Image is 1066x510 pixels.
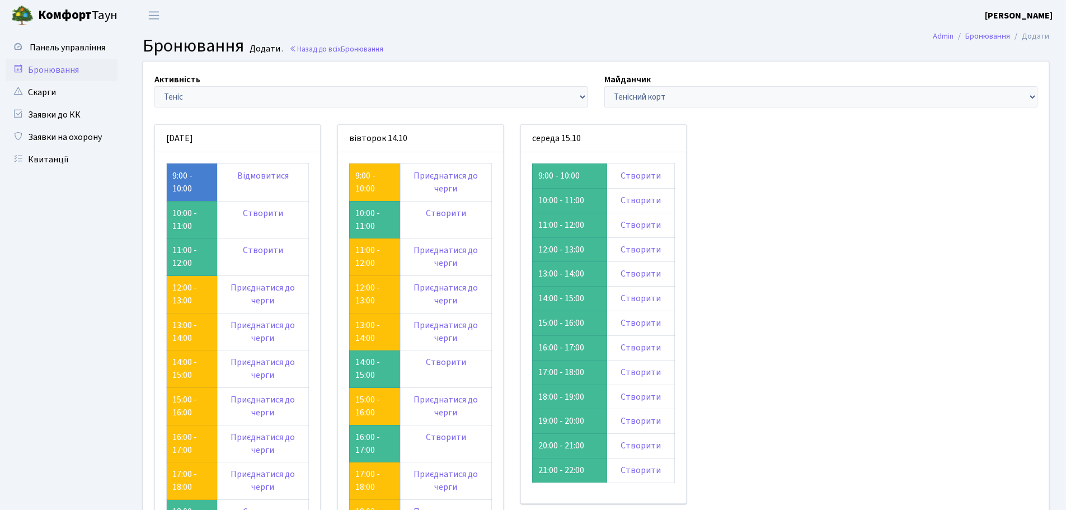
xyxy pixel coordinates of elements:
[426,207,466,219] a: Створити
[621,391,661,403] a: Створити
[338,125,503,152] div: вівторок 14.10
[6,36,118,59] a: Панель управління
[172,319,197,344] a: 13:00 - 14:00
[414,319,478,344] a: Приєднатися до черги
[414,170,478,195] a: Приєднатися до черги
[243,244,283,256] a: Створити
[38,6,92,24] b: Комфорт
[6,81,118,104] a: Скарги
[341,44,383,54] span: Бронювання
[532,434,607,458] td: 20:00 - 21:00
[532,360,607,385] td: 17:00 - 18:00
[621,464,661,476] a: Створити
[172,468,197,493] a: 17:00 - 18:00
[532,311,607,336] td: 15:00 - 16:00
[916,25,1066,48] nav: breadcrumb
[247,44,284,54] small: Додати .
[414,394,478,419] a: Приєднатися до черги
[140,6,168,25] button: Переключити навігацію
[231,431,295,456] a: Приєднатися до черги
[154,73,200,86] label: Активність
[231,282,295,307] a: Приєднатися до черги
[532,188,607,213] td: 10:00 - 11:00
[621,317,661,329] a: Створити
[985,10,1053,22] b: [PERSON_NAME]
[172,170,192,195] a: 9:00 - 10:00
[985,9,1053,22] a: [PERSON_NAME]
[426,356,466,368] a: Створити
[532,213,607,237] td: 11:00 - 12:00
[172,282,197,307] a: 12:00 - 13:00
[621,292,661,305] a: Створити
[532,458,607,483] td: 21:00 - 22:00
[621,439,661,452] a: Створити
[167,238,218,276] td: 11:00 - 12:00
[172,394,197,419] a: 15:00 - 16:00
[349,350,400,388] td: 14:00 - 15:00
[172,431,197,456] a: 16:00 - 17:00
[355,170,375,195] a: 9:00 - 10:00
[414,468,478,493] a: Приєднатися до черги
[965,30,1010,42] a: Бронювання
[355,244,380,269] a: 11:00 - 12:00
[521,125,686,152] div: середа 15.10
[231,356,295,381] a: Приєднатися до черги
[532,237,607,262] td: 12:00 - 13:00
[6,126,118,148] a: Заявки на охорону
[621,194,661,207] a: Створити
[426,431,466,443] a: Створити
[532,262,607,287] td: 13:00 - 14:00
[532,287,607,311] td: 14:00 - 15:00
[621,244,661,256] a: Створити
[11,4,34,27] img: logo.png
[532,385,607,409] td: 18:00 - 19:00
[231,394,295,419] a: Приєднатися до черги
[532,163,607,188] td: 9:00 - 10:00
[6,148,118,171] a: Квитанції
[243,207,283,219] a: Створити
[532,335,607,360] td: 16:00 - 17:00
[231,319,295,344] a: Приєднатися до черги
[6,59,118,81] a: Бронювання
[237,170,289,182] a: Відмовитися
[532,409,607,434] td: 19:00 - 20:00
[155,125,320,152] div: [DATE]
[172,356,197,381] a: 14:00 - 15:00
[355,282,380,307] a: 12:00 - 13:00
[355,319,380,344] a: 13:00 - 14:00
[30,41,105,54] span: Панель управління
[414,244,478,269] a: Приєднатися до черги
[621,415,661,427] a: Створити
[621,341,661,354] a: Створити
[933,30,954,42] a: Admin
[604,73,651,86] label: Майданчик
[38,6,118,25] span: Таун
[355,468,380,493] a: 17:00 - 18:00
[289,44,383,54] a: Назад до всіхБронювання
[349,425,400,462] td: 16:00 - 17:00
[621,219,661,231] a: Створити
[143,33,244,59] span: Бронювання
[621,268,661,280] a: Створити
[414,282,478,307] a: Приєднатися до черги
[1010,30,1049,43] li: Додати
[349,201,400,238] td: 10:00 - 11:00
[6,104,118,126] a: Заявки до КК
[621,170,661,182] a: Створити
[167,201,218,238] td: 10:00 - 11:00
[621,366,661,378] a: Створити
[355,394,380,419] a: 15:00 - 16:00
[231,468,295,493] a: Приєднатися до черги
